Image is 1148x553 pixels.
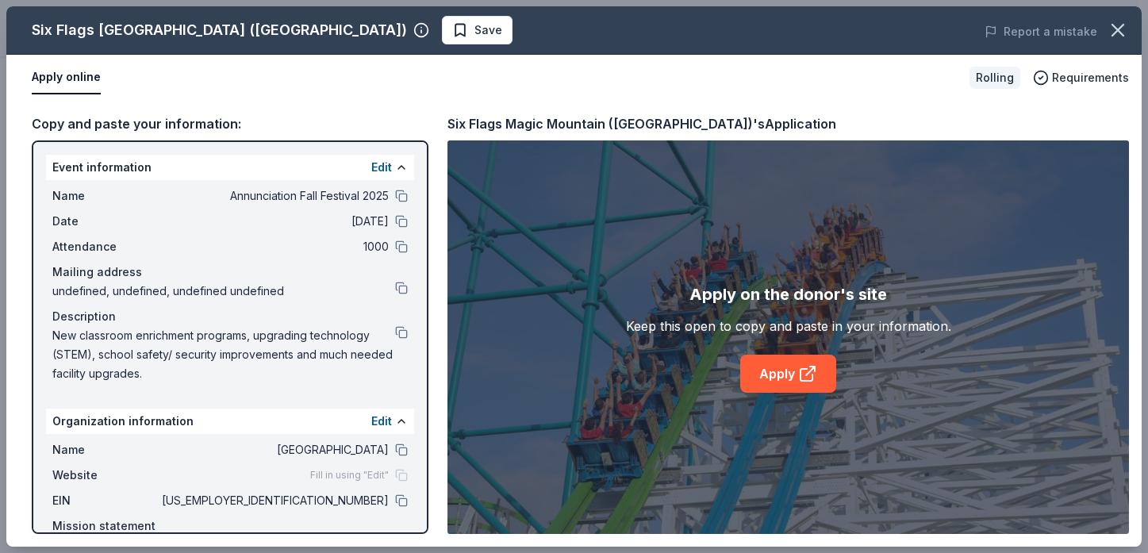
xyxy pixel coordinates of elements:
[52,212,159,231] span: Date
[52,440,159,459] span: Name
[969,67,1020,89] div: Rolling
[46,409,414,434] div: Organization information
[52,466,159,485] span: Website
[52,186,159,205] span: Name
[52,491,159,510] span: EIN
[985,22,1097,41] button: Report a mistake
[447,113,836,134] div: Six Flags Magic Mountain ([GEOGRAPHIC_DATA])'s Application
[689,282,887,307] div: Apply on the donor's site
[32,61,101,94] button: Apply online
[159,491,389,510] span: [US_EMPLOYER_IDENTIFICATION_NUMBER]
[1033,68,1129,87] button: Requirements
[52,326,395,383] span: New classroom enrichment programs, upgrading technology (STEM), school safety/ security improveme...
[32,113,428,134] div: Copy and paste your information:
[626,317,951,336] div: Keep this open to copy and paste in your information.
[1052,68,1129,87] span: Requirements
[371,412,392,431] button: Edit
[52,263,408,282] div: Mailing address
[474,21,502,40] span: Save
[159,186,389,205] span: Annunciation Fall Festival 2025
[310,469,389,482] span: Fill in using "Edit"
[159,440,389,459] span: [GEOGRAPHIC_DATA]
[159,237,389,256] span: 1000
[371,158,392,177] button: Edit
[159,212,389,231] span: [DATE]
[52,517,408,536] div: Mission statement
[442,16,513,44] button: Save
[46,155,414,180] div: Event information
[52,282,395,301] span: undefined, undefined, undefined undefined
[32,17,407,43] div: Six Flags [GEOGRAPHIC_DATA] ([GEOGRAPHIC_DATA])
[52,237,159,256] span: Attendance
[52,307,408,326] div: Description
[740,355,836,393] a: Apply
